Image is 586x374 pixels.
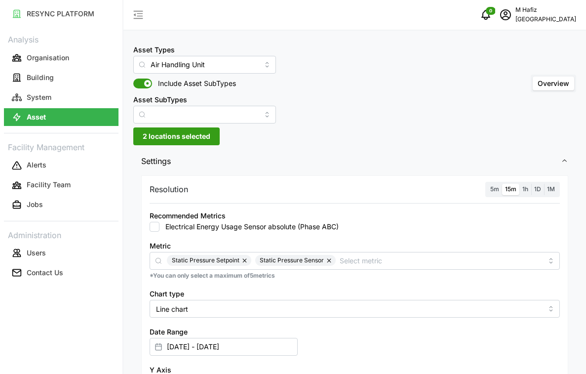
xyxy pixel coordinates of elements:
[4,157,118,174] button: Alerts
[150,210,226,221] div: Recommended Metrics
[534,185,541,193] span: 1D
[27,9,94,19] p: RESYNC PLATFORM
[150,183,188,196] p: Resolution
[4,69,118,86] button: Building
[150,272,560,280] p: *You can only select a maximum of 5 metrics
[27,160,46,170] p: Alerts
[172,255,239,266] span: Static Pressure Setpoint
[4,5,118,23] button: RESYNC PLATFORM
[133,149,576,173] button: Settings
[547,185,555,193] span: 1M
[150,327,188,337] label: Date Range
[150,338,298,356] input: Select date range
[489,7,492,14] span: 0
[4,227,118,242] p: Administration
[4,175,118,195] a: Facility Team
[159,222,339,232] label: Electrical Energy Usage Sensor absolute (Phase ABC)
[515,5,576,15] p: M Hafiz
[152,79,236,88] span: Include Asset SubTypes
[133,44,175,55] label: Asset Types
[141,149,561,173] span: Settings
[4,68,118,87] a: Building
[4,108,118,126] button: Asset
[538,79,569,87] span: Overview
[150,300,560,318] input: Select chart type
[4,88,118,106] button: System
[27,73,54,83] p: Building
[27,53,69,63] p: Organisation
[133,94,187,105] label: Asset SubTypes
[4,243,118,263] a: Users
[4,264,118,282] button: Contact Us
[27,92,51,102] p: System
[505,185,516,193] span: 15m
[4,49,118,67] button: Organisation
[4,32,118,46] p: Analysis
[27,268,63,278] p: Contact Us
[4,156,118,175] a: Alerts
[4,196,118,214] button: Jobs
[4,48,118,68] a: Organisation
[27,180,71,190] p: Facility Team
[150,241,171,251] label: Metric
[4,176,118,194] button: Facility Team
[522,185,528,193] span: 1h
[515,15,576,24] p: [GEOGRAPHIC_DATA]
[4,4,118,24] a: RESYNC PLATFORM
[27,200,43,209] p: Jobs
[4,139,118,154] p: Facility Management
[4,87,118,107] a: System
[4,195,118,215] a: Jobs
[150,289,184,299] label: Chart type
[490,185,499,193] span: 5m
[260,255,324,266] span: Static Pressure Sensor
[143,128,210,145] span: 2 locations selected
[133,127,220,145] button: 2 locations selected
[496,5,515,25] button: schedule
[4,244,118,262] button: Users
[476,5,496,25] button: notifications
[27,112,46,122] p: Asset
[340,255,543,266] input: Select metric
[27,248,46,258] p: Users
[4,107,118,127] a: Asset
[4,263,118,283] a: Contact Us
